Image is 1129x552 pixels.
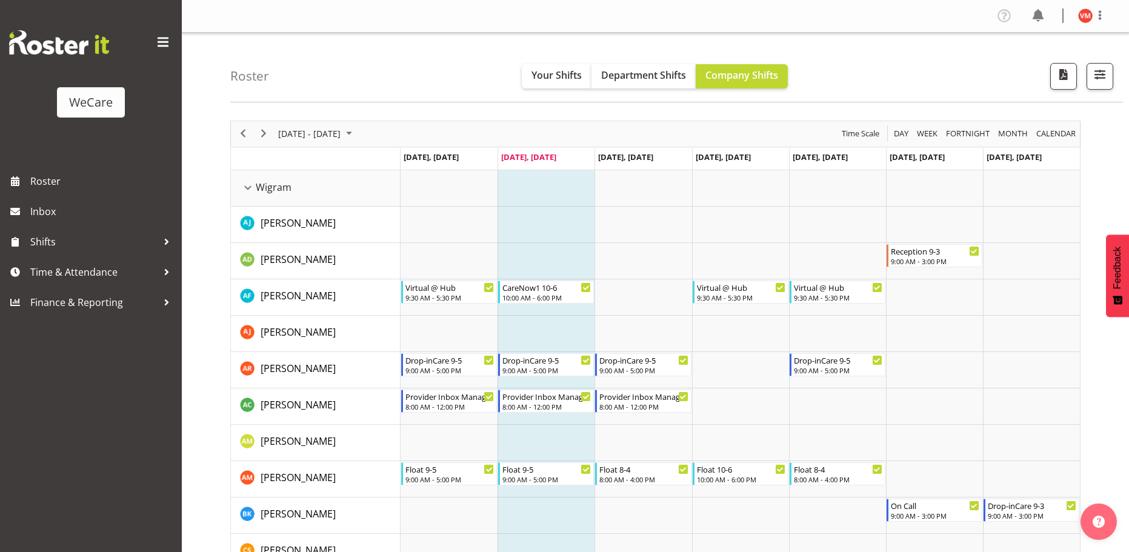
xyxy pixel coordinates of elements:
[984,499,1079,522] div: Brian Ko"s event - Drop-inCare 9-3 Begin From Sunday, August 17, 2025 at 9:00:00 AM GMT+12:00 End...
[1112,247,1123,289] span: Feedback
[944,126,992,141] button: Fortnight
[30,293,158,311] span: Finance & Reporting
[261,252,336,267] a: [PERSON_NAME]
[30,172,176,190] span: Roster
[887,244,982,267] div: Aleea Devenport"s event - Reception 9-3 Begin From Saturday, August 16, 2025 at 9:00:00 AM GMT+12...
[405,281,494,293] div: Virtual @ Hub
[261,325,336,339] a: [PERSON_NAME]
[841,126,881,141] span: Time Scale
[405,390,494,402] div: Provider Inbox Management
[261,216,336,230] a: [PERSON_NAME]
[502,365,591,375] div: 9:00 AM - 5:00 PM
[988,511,1076,520] div: 9:00 AM - 3:00 PM
[261,434,336,448] span: [PERSON_NAME]
[915,126,940,141] button: Timeline Week
[599,402,688,411] div: 8:00 AM - 12:00 PM
[1093,516,1105,528] img: help-xxl-2.png
[405,293,494,302] div: 9:30 AM - 5:30 PM
[231,497,401,534] td: Brian Ko resource
[790,353,885,376] div: Andrea Ramirez"s event - Drop-inCare 9-5 Begin From Friday, August 15, 2025 at 9:00:00 AM GMT+12:...
[793,151,848,162] span: [DATE], [DATE]
[261,434,336,448] a: [PERSON_NAME]
[893,126,910,141] span: Day
[30,202,176,221] span: Inbox
[261,253,336,266] span: [PERSON_NAME]
[794,293,882,302] div: 9:30 AM - 5:30 PM
[69,93,113,111] div: WeCare
[599,354,688,366] div: Drop-inCare 9-5
[30,263,158,281] span: Time & Attendance
[1106,234,1129,317] button: Feedback - Show survey
[231,170,401,207] td: Wigram resource
[996,126,1030,141] button: Timeline Month
[502,402,591,411] div: 8:00 AM - 12:00 PM
[274,121,359,147] div: August 11 - 17, 2025
[502,354,591,366] div: Drop-inCare 9-5
[697,463,785,475] div: Float 10-6
[892,126,911,141] button: Timeline Day
[498,353,594,376] div: Andrea Ramirez"s event - Drop-inCare 9-5 Begin From Tuesday, August 12, 2025 at 9:00:00 AM GMT+12...
[233,121,253,147] div: previous period
[1050,63,1077,90] button: Download a PDF of the roster according to the set date range.
[230,69,269,83] h4: Roster
[531,68,582,82] span: Your Shifts
[1087,63,1113,90] button: Filter Shifts
[887,499,982,522] div: Brian Ko"s event - On Call Begin From Saturday, August 16, 2025 at 9:00:00 AM GMT+12:00 Ends At S...
[502,474,591,484] div: 9:00 AM - 5:00 PM
[502,281,591,293] div: CareNow1 10-6
[231,279,401,316] td: Alex Ferguson resource
[231,388,401,425] td: Andrew Casburn resource
[9,30,109,55] img: Rosterit website logo
[261,397,336,412] a: [PERSON_NAME]
[405,463,494,475] div: Float 9-5
[601,68,686,82] span: Department Shifts
[498,281,594,304] div: Alex Ferguson"s event - CareNow1 10-6 Begin From Tuesday, August 12, 2025 at 10:00:00 AM GMT+12:0...
[696,64,788,88] button: Company Shifts
[405,354,494,366] div: Drop-inCare 9-5
[405,402,494,411] div: 8:00 AM - 12:00 PM
[890,151,945,162] span: [DATE], [DATE]
[405,365,494,375] div: 9:00 AM - 5:00 PM
[498,390,594,413] div: Andrew Casburn"s event - Provider Inbox Management Begin From Tuesday, August 12, 2025 at 8:00:00...
[235,126,251,141] button: Previous
[1078,8,1093,23] img: viktoriia-molchanova11567.jpg
[30,233,158,251] span: Shifts
[261,507,336,521] a: [PERSON_NAME]
[794,354,882,366] div: Drop-inCare 9-5
[595,462,691,485] div: Ashley Mendoza"s event - Float 8-4 Begin From Wednesday, August 13, 2025 at 8:00:00 AM GMT+12:00 ...
[261,471,336,484] span: [PERSON_NAME]
[404,151,459,162] span: [DATE], [DATE]
[790,462,885,485] div: Ashley Mendoza"s event - Float 8-4 Begin From Friday, August 15, 2025 at 8:00:00 AM GMT+12:00 End...
[599,390,688,402] div: Provider Inbox Management
[231,461,401,497] td: Ashley Mendoza resource
[498,462,594,485] div: Ashley Mendoza"s event - Float 9-5 Begin From Tuesday, August 12, 2025 at 9:00:00 AM GMT+12:00 En...
[891,245,979,257] div: Reception 9-3
[945,126,991,141] span: Fortnight
[502,390,591,402] div: Provider Inbox Management
[794,474,882,484] div: 8:00 AM - 4:00 PM
[261,362,336,375] span: [PERSON_NAME]
[988,499,1076,511] div: Drop-inCare 9-3
[401,390,497,413] div: Andrew Casburn"s event - Provider Inbox Management Begin From Monday, August 11, 2025 at 8:00:00 ...
[261,288,336,303] a: [PERSON_NAME]
[595,353,691,376] div: Andrea Ramirez"s event - Drop-inCare 9-5 Begin From Wednesday, August 13, 2025 at 9:00:00 AM GMT+...
[696,151,751,162] span: [DATE], [DATE]
[231,425,401,461] td: Antonia Mao resource
[794,281,882,293] div: Virtual @ Hub
[693,462,788,485] div: Ashley Mendoza"s event - Float 10-6 Begin From Thursday, August 14, 2025 at 10:00:00 AM GMT+12:00...
[916,126,939,141] span: Week
[261,470,336,485] a: [PERSON_NAME]
[502,463,591,475] div: Float 9-5
[231,352,401,388] td: Andrea Ramirez resource
[502,293,591,302] div: 10:00 AM - 6:00 PM
[794,463,882,475] div: Float 8-4
[705,68,778,82] span: Company Shifts
[697,281,785,293] div: Virtual @ Hub
[1035,126,1077,141] span: calendar
[253,121,274,147] div: next period
[231,243,401,279] td: Aleea Devenport resource
[501,151,556,162] span: [DATE], [DATE]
